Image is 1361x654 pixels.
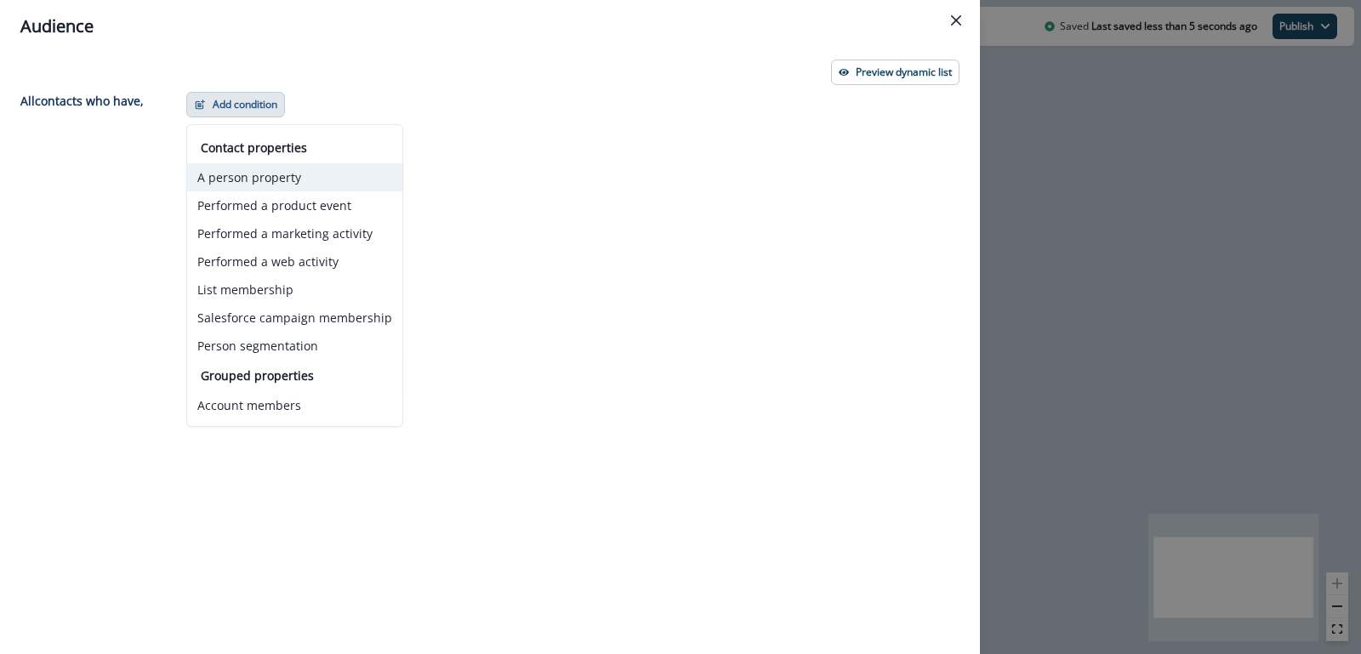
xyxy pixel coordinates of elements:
button: Close [942,7,970,34]
p: Contact properties [201,139,389,156]
p: Preview dynamic list [856,66,952,78]
button: A person property [187,163,402,191]
button: Performed a marketing activity [187,219,402,247]
p: Grouped properties [201,367,389,384]
div: Audience [20,14,960,39]
button: Add condition [186,92,285,117]
button: Account members [187,391,402,419]
button: Performed a web activity [187,247,402,276]
button: Person segmentation [187,332,402,360]
p: All contact s who have, [20,92,144,110]
button: List membership [187,276,402,304]
button: Preview dynamic list [831,60,960,85]
button: Performed a product event [187,191,402,219]
button: Salesforce campaign membership [187,304,402,332]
